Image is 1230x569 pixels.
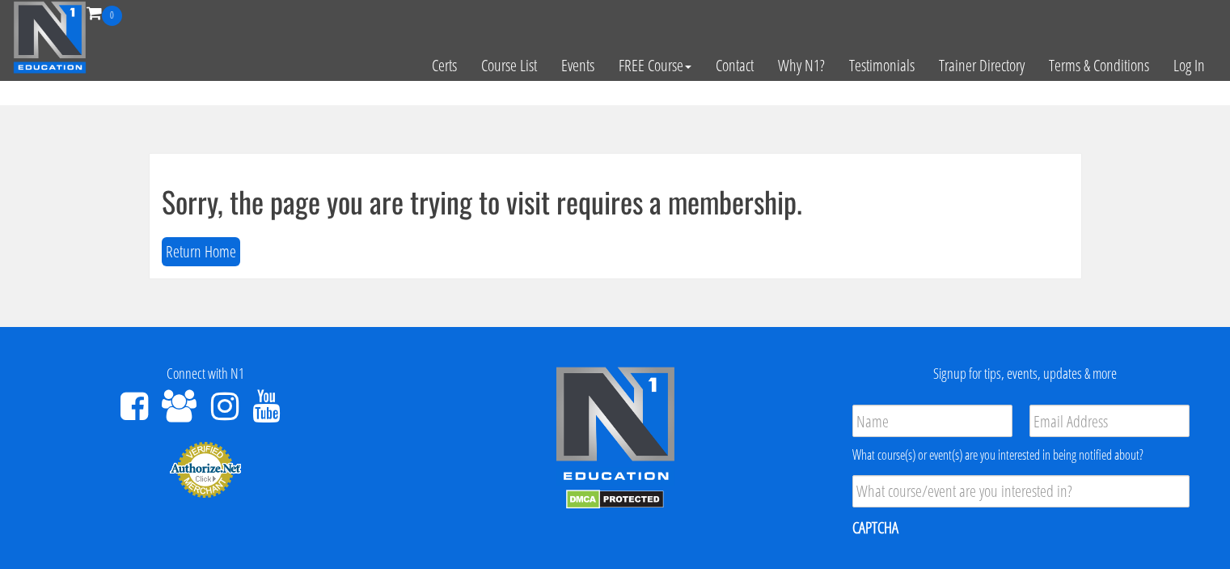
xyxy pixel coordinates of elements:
button: Return Home [162,237,240,267]
span: 0 [102,6,122,26]
a: 0 [87,2,122,23]
img: n1-education [13,1,87,74]
input: Email Address [1029,405,1190,437]
a: Contact [704,26,766,105]
a: Log In [1161,26,1217,105]
a: Terms & Conditions [1037,26,1161,105]
a: FREE Course [607,26,704,105]
img: n1-edu-logo [555,366,676,486]
input: What course/event are you interested in? [852,475,1190,507]
div: What course(s) or event(s) are you interested in being notified about? [852,445,1190,465]
a: Trainer Directory [927,26,1037,105]
img: DMCA.com Protection Status [566,490,664,509]
label: CAPTCHA [852,517,898,538]
a: Testimonials [837,26,927,105]
a: Events [549,26,607,105]
a: Certs [420,26,469,105]
h4: Signup for tips, events, updates & more [832,366,1218,382]
a: Why N1? [766,26,837,105]
a: Course List [469,26,549,105]
h4: Connect with N1 [12,366,398,382]
img: Authorize.Net Merchant - Click to Verify [169,440,242,499]
input: Name [852,405,1012,437]
h1: Sorry, the page you are trying to visit requires a membership. [162,185,1069,218]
